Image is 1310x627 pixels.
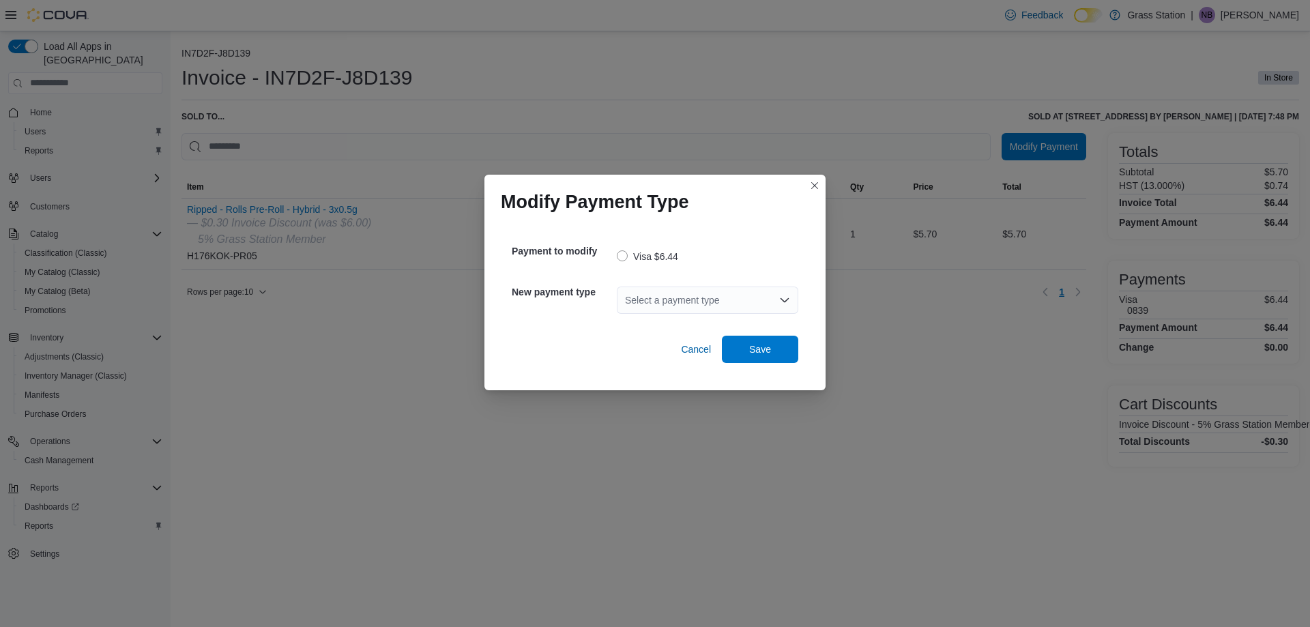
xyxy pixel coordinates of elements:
button: Closes this modal window [806,177,823,194]
span: Save [749,342,771,356]
button: Open list of options [779,295,790,306]
h1: Modify Payment Type [501,191,689,213]
h5: New payment type [512,278,614,306]
button: Save [722,336,798,363]
button: Cancel [675,336,716,363]
input: Accessible screen reader label [625,292,626,308]
span: Cancel [681,342,711,356]
label: Visa $6.44 [617,248,678,265]
h5: Payment to modify [512,237,614,265]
